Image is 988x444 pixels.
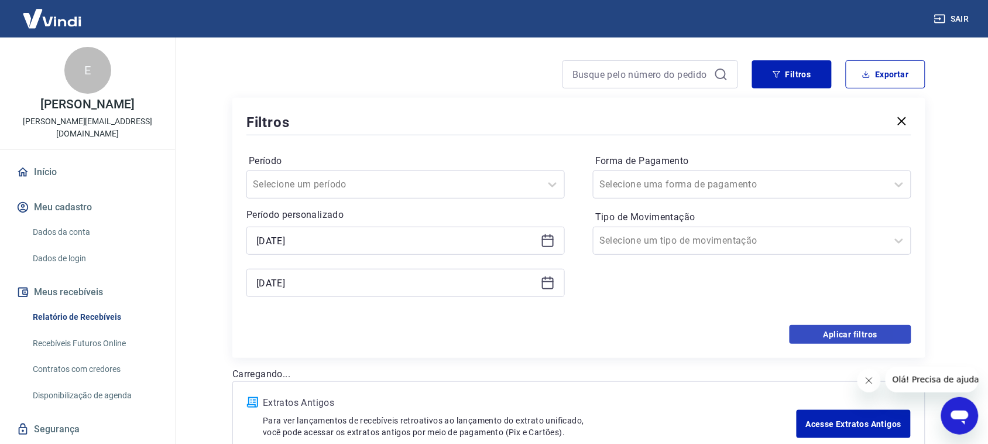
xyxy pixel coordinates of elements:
[256,232,536,250] input: Data inicial
[28,332,161,356] a: Recebíveis Futuros Online
[263,396,797,410] p: Extratos Antigos
[28,305,161,329] a: Relatório de Recebíveis
[28,384,161,408] a: Disponibilização de agenda
[797,410,911,438] a: Acesse Extratos Antigos
[14,279,161,305] button: Meus recebíveis
[886,367,979,392] iframe: Mensagem da empresa
[932,8,974,30] button: Sair
[28,247,161,271] a: Dados de login
[9,115,166,140] p: [PERSON_NAME][EMAIL_ADDRESS][DOMAIN_NAME]
[14,159,161,185] a: Início
[256,274,536,292] input: Data final
[247,397,258,408] img: ícone
[790,325,911,344] button: Aplicar filtros
[28,357,161,381] a: Contratos com credores
[40,98,134,111] p: [PERSON_NAME]
[28,220,161,244] a: Dados da conta
[595,210,909,224] label: Tipo de Movimentação
[64,47,111,94] div: E
[941,397,979,435] iframe: Botão para abrir a janela de mensagens
[752,60,832,88] button: Filtros
[246,208,565,222] p: Período personalizado
[857,369,881,392] iframe: Fechar mensagem
[263,415,797,438] p: Para ver lançamentos de recebíveis retroativos ao lançamento do extrato unificado, você pode aces...
[246,113,290,132] h5: Filtros
[7,8,98,18] span: Olá! Precisa de ajuda?
[572,66,709,83] input: Busque pelo número do pedido
[14,194,161,220] button: Meu cadastro
[14,1,90,36] img: Vindi
[232,367,925,381] p: Carregando...
[249,154,562,168] label: Período
[14,416,161,442] a: Segurança
[846,60,925,88] button: Exportar
[595,154,909,168] label: Forma de Pagamento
